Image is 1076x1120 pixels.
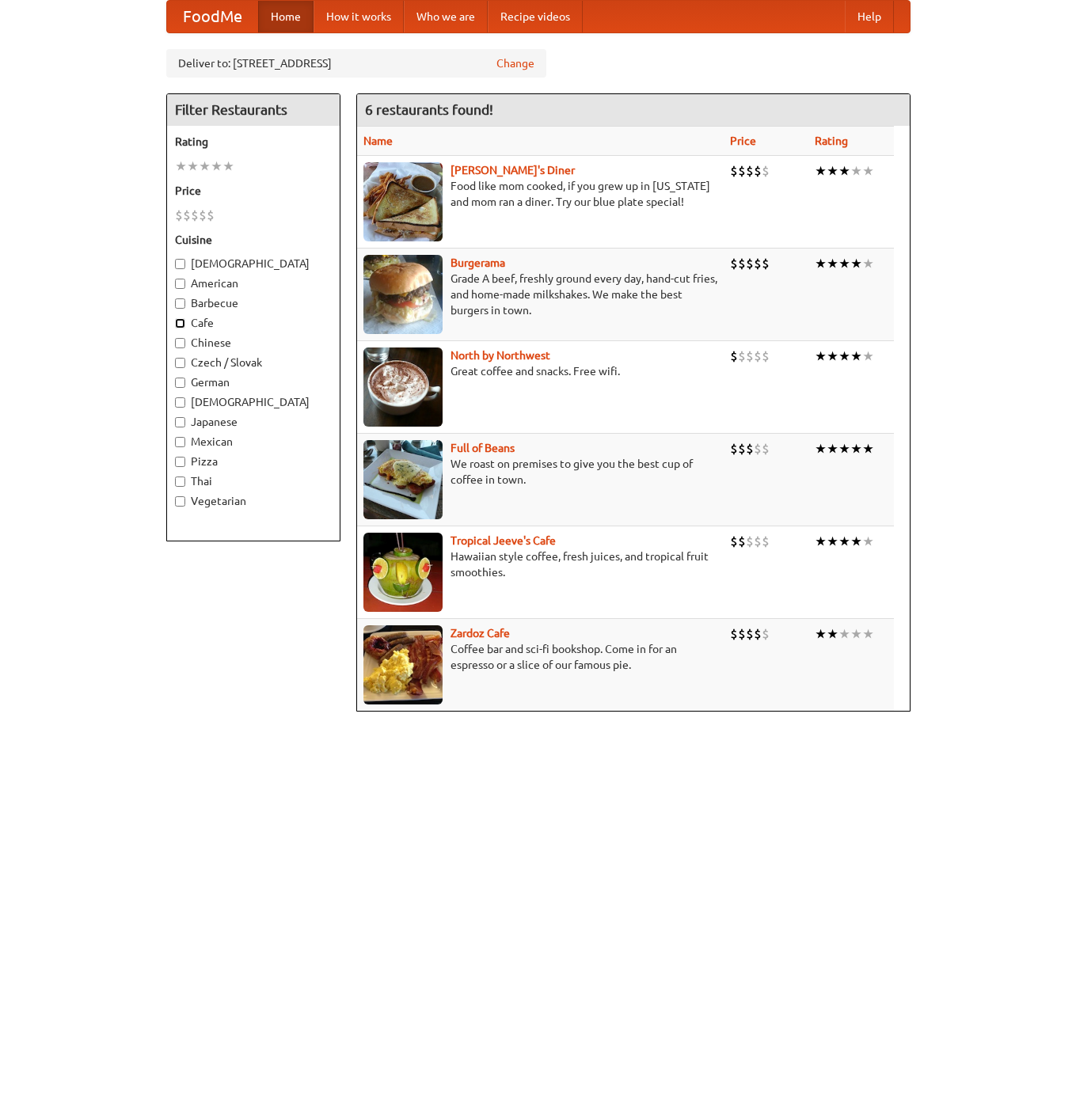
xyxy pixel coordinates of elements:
[746,347,754,365] li: $
[175,134,332,150] h5: Rating
[175,318,185,328] input: Cafe
[175,394,332,410] label: [DEMOGRAPHIC_DATA]
[838,625,850,643] li: ★
[175,496,185,507] input: Vegetarian
[175,335,332,351] label: Chinese
[815,533,827,550] li: ★
[738,440,746,457] li: $
[199,207,207,224] li: $
[175,183,332,199] h5: Price
[363,271,717,318] p: Grade A beef, freshly ground every day, hand-cut fries, and home-made milkshakes. We make the bes...
[175,378,185,388] input: German
[211,158,222,175] li: ★
[166,49,546,78] div: Deliver to: [STREET_ADDRESS]
[827,162,838,180] li: ★
[167,1,258,32] a: FoodMe
[730,135,756,147] a: Price
[183,207,191,224] li: $
[815,625,827,643] li: ★
[175,315,332,331] label: Cafe
[258,1,314,32] a: Home
[815,347,827,365] li: ★
[730,625,738,643] li: $
[175,158,187,175] li: ★
[363,255,443,334] img: burgerama.jpg
[199,158,211,175] li: ★
[850,162,862,180] li: ★
[404,1,488,32] a: Who we are
[850,625,862,643] li: ★
[207,207,215,224] li: $
[754,347,762,365] li: $
[363,641,717,673] p: Coffee bar and sci-fi bookshop. Come in for an espresso or a slice of our famous pie.
[815,255,827,272] li: ★
[363,178,717,210] p: Food like mom cooked, if you grew up in [US_STATE] and mom ran a diner. Try our blue plate special!
[838,347,850,365] li: ★
[175,434,332,450] label: Mexican
[730,347,738,365] li: $
[175,275,332,291] label: American
[314,1,404,32] a: How it works
[363,363,717,379] p: Great coffee and snacks. Free wifi.
[175,437,185,447] input: Mexican
[862,533,874,550] li: ★
[862,440,874,457] li: ★
[850,255,862,272] li: ★
[827,440,838,457] li: ★
[762,533,770,550] li: $
[175,295,332,311] label: Barbecue
[762,440,770,457] li: $
[191,207,199,224] li: $
[754,625,762,643] li: $
[762,255,770,272] li: $
[827,347,838,365] li: ★
[730,162,738,180] li: $
[754,533,762,550] li: $
[363,456,717,488] p: We roast on premises to give you the best cup of coffee in town.
[827,625,838,643] li: ★
[363,162,443,241] img: sallys.jpg
[451,256,505,269] a: Burgerama
[746,533,754,550] li: $
[175,476,185,487] input: Thai
[746,440,754,457] li: $
[175,493,332,509] label: Vegetarian
[175,207,183,224] li: $
[815,162,827,180] li: ★
[738,255,746,272] li: $
[187,158,199,175] li: ★
[730,255,738,272] li: $
[762,347,770,365] li: $
[175,232,332,248] h5: Cuisine
[175,457,185,467] input: Pizza
[738,162,746,180] li: $
[754,255,762,272] li: $
[754,440,762,457] li: $
[451,164,575,177] a: [PERSON_NAME]'s Diner
[363,549,717,580] p: Hawaiian style coffee, fresh juices, and tropical fruit smoothies.
[451,627,510,640] a: Zardoz Cafe
[827,255,838,272] li: ★
[762,625,770,643] li: $
[746,625,754,643] li: $
[451,534,556,547] b: Tropical Jeeve's Cafe
[730,440,738,457] li: $
[451,349,550,362] a: North by Northwest
[451,442,515,454] a: Full of Beans
[363,625,443,704] img: zardoz.jpg
[746,255,754,272] li: $
[838,440,850,457] li: ★
[175,298,185,309] input: Barbecue
[862,162,874,180] li: ★
[175,374,332,390] label: German
[363,533,443,612] img: jeeves.jpg
[175,414,332,430] label: Japanese
[488,1,583,32] a: Recipe videos
[838,533,850,550] li: ★
[838,162,850,180] li: ★
[738,533,746,550] li: $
